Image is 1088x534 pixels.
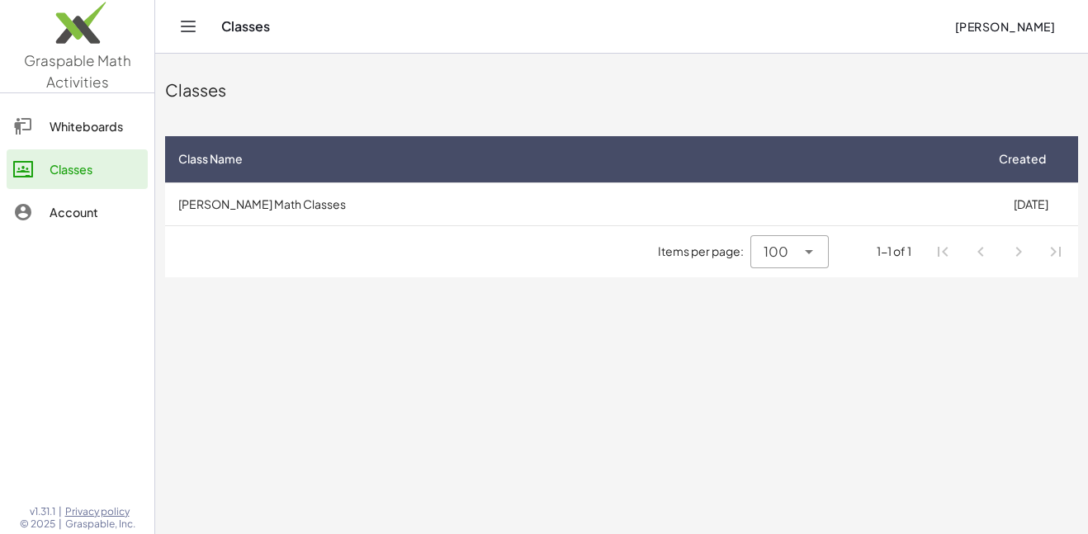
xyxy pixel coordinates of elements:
[178,150,243,168] span: Class Name
[7,149,148,189] a: Classes
[658,243,750,260] span: Items per page:
[175,13,201,40] button: Toggle navigation
[59,517,62,531] span: |
[50,202,141,222] div: Account
[877,243,911,260] div: 1-1 of 1
[59,505,62,518] span: |
[7,106,148,146] a: Whiteboards
[50,159,141,179] div: Classes
[941,12,1068,41] button: [PERSON_NAME]
[20,517,55,531] span: © 2025
[925,233,1075,271] nav: Pagination Navigation
[954,19,1055,34] span: [PERSON_NAME]
[999,150,1046,168] span: Created
[65,505,135,518] a: Privacy policy
[30,505,55,518] span: v1.31.1
[983,182,1078,225] td: [DATE]
[165,182,983,225] td: [PERSON_NAME] Math Classes
[65,517,135,531] span: Graspable, Inc.
[165,78,1078,102] div: Classes
[7,192,148,232] a: Account
[24,51,131,91] span: Graspable Math Activities
[50,116,141,136] div: Whiteboards
[764,242,788,262] span: 100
